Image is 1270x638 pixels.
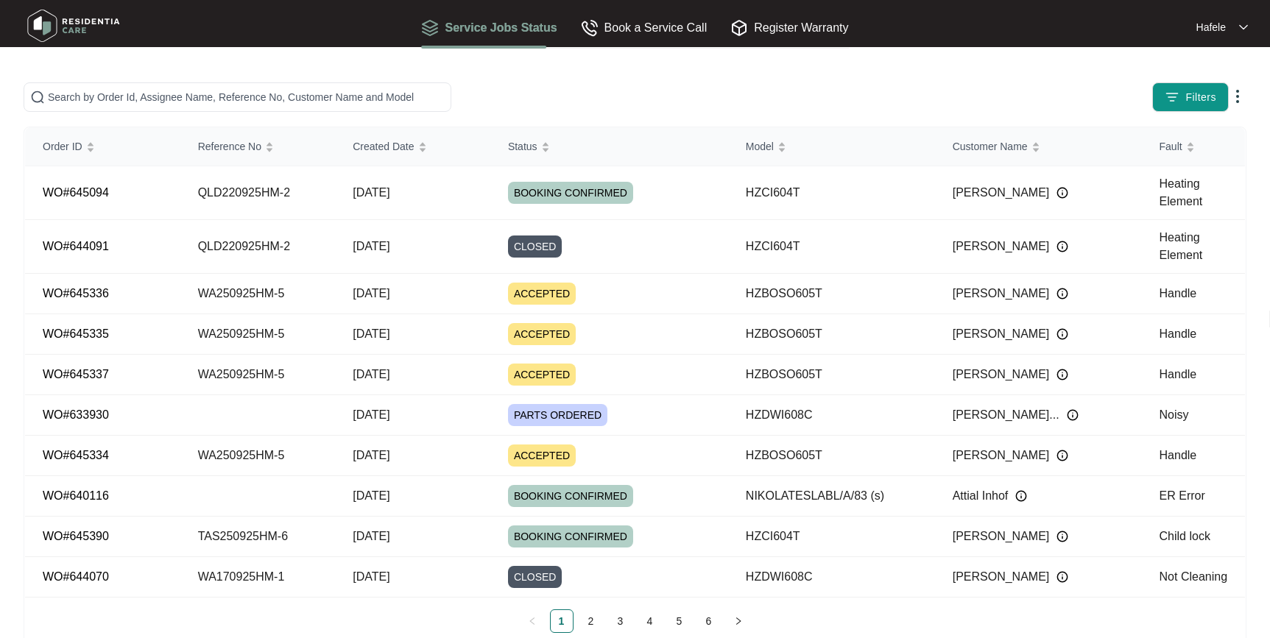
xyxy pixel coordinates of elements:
[727,609,750,633] li: Next Page
[421,18,557,37] div: Service Jobs Status
[668,610,691,632] a: 5
[521,609,544,633] li: Previous Page
[1056,241,1068,252] img: Info icon
[550,609,574,633] li: 1
[953,138,1028,155] span: Customer Name
[551,610,573,632] a: 1
[610,610,632,632] a: 3
[1165,90,1179,104] img: filter icon
[727,609,750,633] button: right
[1160,138,1182,155] span: Fault
[353,186,389,199] span: [DATE]
[508,323,576,345] span: ACCEPTED
[335,127,490,166] th: Created Date
[1056,369,1068,380] img: Info icon
[508,138,537,155] span: Status
[353,408,389,421] span: [DATE]
[953,528,1050,545] span: [PERSON_NAME]
[728,166,935,220] td: HZCI604T
[353,138,414,155] span: Created Date
[728,557,935,598] td: HZDWI608C
[508,444,576,467] span: ACCEPTED
[353,327,389,340] span: [DATE]
[1056,288,1068,299] img: Info icon
[508,182,633,204] span: BOOKING CONFIRMED
[1142,355,1245,395] td: Handle
[728,220,935,274] td: HZCI604T
[43,489,109,502] a: WO#640116
[43,408,109,421] a: WO#633930
[1142,436,1245,476] td: Handle
[180,220,336,274] td: QLD220925HM-2
[180,355,336,395] td: WA250925HM-5
[421,19,439,37] img: Service Jobs Status icon
[48,89,445,105] input: Search by Order Id, Assignee Name, Reference No, Customer Name and Model
[746,138,774,155] span: Model
[953,285,1050,302] span: [PERSON_NAME]
[639,610,661,632] a: 4
[180,436,336,476] td: WA250925HM-5
[1015,490,1027,502] img: Info icon
[581,19,599,37] img: Book a Service Call icon
[1196,20,1226,35] p: Hafele
[43,240,109,252] a: WO#644091
[580,610,602,632] a: 2
[728,436,935,476] td: HZBOSO605T
[728,355,935,395] td: HZBOSO605T
[728,314,935,355] td: HZBOSO605T
[180,557,336,598] td: WA170925HM-1
[353,449,389,461] span: [DATE]
[180,517,336,557] td: TAS250925HM-6
[1142,476,1245,517] td: ER Error
[1152,82,1229,112] button: filter iconFilters
[953,184,1050,202] span: [PERSON_NAME]
[1056,531,1068,542] img: Info icon
[508,364,576,386] span: ACCEPTED
[180,314,336,355] td: WA250925HM-5
[43,138,82,155] span: Order ID
[43,368,109,380] a: WO#645337
[1239,24,1248,31] img: dropdown arrow
[698,610,720,632] a: 6
[490,127,728,166] th: Status
[43,186,109,199] a: WO#645094
[508,235,562,258] span: CLOSED
[728,517,935,557] td: HZCI604T
[697,609,721,633] li: 6
[1142,220,1245,274] td: Heating Element
[30,90,45,104] img: search-icon
[1067,409,1079,421] img: Info icon
[953,487,1009,505] span: Attial Inhof
[734,617,743,625] span: right
[43,287,109,299] a: WO#645336
[728,476,935,517] td: NIKOLATESLABL/A/83 (s)
[353,530,389,542] span: [DATE]
[1056,187,1068,199] img: Info icon
[43,449,109,461] a: WO#645334
[1185,90,1216,105] span: Filters
[638,609,662,633] li: 4
[25,127,180,166] th: Order ID
[508,283,576,305] span: ACCEPTED
[353,570,389,583] span: [DATE]
[508,525,633,547] span: BOOKING CONFIRMED
[953,366,1050,383] span: [PERSON_NAME]
[728,127,935,166] th: Model
[508,404,607,426] span: PARTS ORDERED
[528,617,537,625] span: left
[180,274,336,314] td: WA250925HM-5
[353,368,389,380] span: [DATE]
[935,127,1142,166] th: Customer Name
[953,238,1050,255] span: [PERSON_NAME]
[953,406,1059,424] span: [PERSON_NAME]...
[1142,557,1245,598] td: Not Cleaning
[43,327,109,340] a: WO#645335
[43,570,109,583] a: WO#644070
[521,609,544,633] button: left
[508,485,633,507] span: BOOKING CONFIRMED
[730,19,748,37] img: Register Warranty icon
[1056,328,1068,340] img: Info icon
[353,287,389,299] span: [DATE]
[353,240,389,252] span: [DATE]
[1056,571,1068,583] img: Info icon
